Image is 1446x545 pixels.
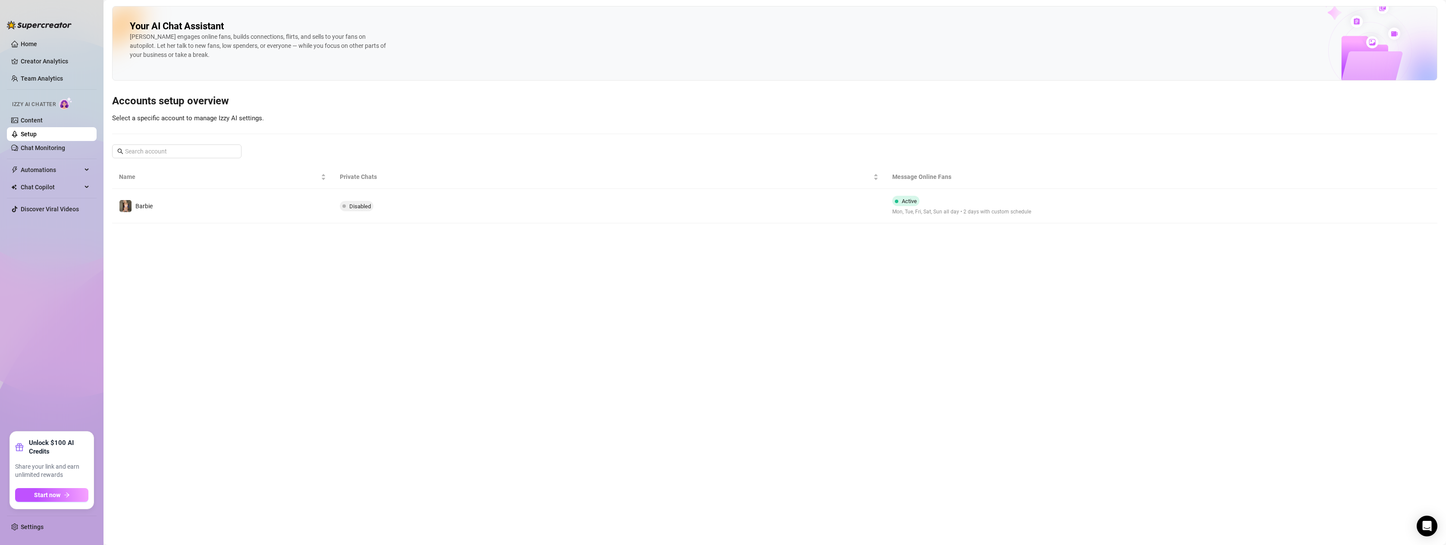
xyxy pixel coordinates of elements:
[15,488,88,502] button: Start nowarrow-right
[135,203,153,210] span: Barbie
[29,439,88,456] strong: Unlock $100 AI Credits
[21,523,44,530] a: Settings
[119,172,319,182] span: Name
[21,163,82,177] span: Automations
[117,148,123,154] span: search
[1417,516,1437,536] div: Open Intercom Messenger
[21,131,37,138] a: Setup
[333,165,885,189] th: Private Chats
[34,492,60,498] span: Start now
[130,32,389,60] div: [PERSON_NAME] engages online fans, builds connections, flirts, and sells to your fans on autopilo...
[21,206,79,213] a: Discover Viral Videos
[7,21,72,29] img: logo-BBDzfeDw.svg
[340,172,871,182] span: Private Chats
[902,198,917,204] span: Active
[885,165,1254,189] th: Message Online Fans
[21,144,65,151] a: Chat Monitoring
[21,54,90,68] a: Creator Analytics
[125,147,229,156] input: Search account
[11,184,17,190] img: Chat Copilot
[15,463,88,479] span: Share your link and earn unlimited rewards
[119,200,132,212] img: Barbie
[11,166,18,173] span: thunderbolt
[112,114,264,122] span: Select a specific account to manage Izzy AI settings.
[112,165,333,189] th: Name
[130,20,224,32] h2: Your AI Chat Assistant
[59,97,72,110] img: AI Chatter
[15,443,24,451] span: gift
[349,203,371,210] span: Disabled
[21,75,63,82] a: Team Analytics
[21,180,82,194] span: Chat Copilot
[21,41,37,47] a: Home
[892,208,1031,216] span: Mon, Tue, Fri, Sat, Sun all day • 2 days with custom schedule
[112,94,1437,108] h3: Accounts setup overview
[64,492,70,498] span: arrow-right
[12,100,56,109] span: Izzy AI Chatter
[21,117,43,124] a: Content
